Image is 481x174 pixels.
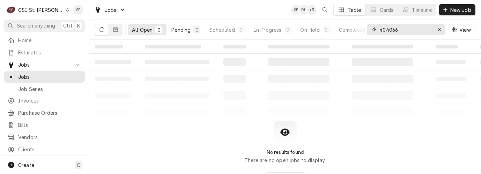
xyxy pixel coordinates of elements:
[339,26,365,33] div: Completed
[458,26,472,33] span: View
[348,6,361,14] div: Table
[379,24,432,35] input: Keyword search
[73,5,83,15] div: Shelley Politte's Avatar
[145,45,201,48] span: ‌
[380,6,394,14] div: Cards
[267,149,304,155] h2: No results found
[239,26,243,33] div: 0
[77,161,80,169] span: C
[17,22,55,29] span: Search anything
[105,6,117,14] span: Jobs
[299,5,309,15] div: David Lindsey's Avatar
[4,119,85,131] a: Bills
[4,107,85,119] a: Purchase Orders
[132,26,153,33] div: All Open
[157,26,161,33] div: 0
[352,45,413,48] span: ‌
[4,71,85,83] a: Jobs
[209,26,235,33] div: Scheduled
[434,24,445,35] button: Erase input
[449,6,473,14] span: New Job
[268,45,330,48] span: ‌
[4,131,85,143] a: Vendors
[4,20,85,32] button: Search anythingCtrlK
[18,49,81,56] span: Estimates
[4,95,85,106] a: Invoices
[291,5,301,15] div: Shelley Politte's Avatar
[6,5,16,15] div: C
[91,4,128,16] a: Go to Jobs
[18,134,81,141] span: Vendors
[171,26,191,33] div: Pending
[254,26,282,33] div: In Progress
[18,6,64,14] div: CSI St. [PERSON_NAME]
[195,26,199,33] div: 0
[4,59,85,70] a: Go to Jobs
[18,37,81,44] span: Home
[286,26,290,33] div: 0
[436,45,458,48] span: ‌
[6,5,16,15] div: CSI St. Louis's Avatar
[448,24,475,35] button: View
[244,157,326,164] p: There are no open jobs to display.
[18,97,81,104] span: Invoices
[18,85,81,93] span: Job Series
[299,5,309,15] div: DL
[4,47,85,58] a: Estimates
[18,146,81,153] span: Clients
[301,26,320,33] div: On Hold
[18,109,81,116] span: Purchase Orders
[18,73,81,81] span: Jobs
[77,22,80,29] span: K
[89,40,481,121] table: All Open Jobs List Loading
[412,6,432,14] div: Timeline
[4,144,85,155] a: Clients
[18,162,34,168] span: Create
[319,4,331,15] button: Open search
[73,5,83,15] div: SP
[291,5,301,15] div: SP
[63,22,72,29] span: Ctrl
[18,61,71,68] span: Jobs
[4,83,85,95] a: Job Series
[95,45,123,48] span: ‌
[439,4,475,15] button: New Job
[4,35,85,46] a: Home
[18,121,81,129] span: Bills
[307,5,317,15] div: + 3
[223,45,246,48] span: ‌
[324,26,328,33] div: 0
